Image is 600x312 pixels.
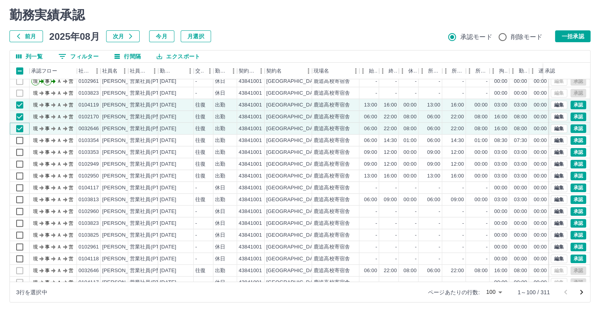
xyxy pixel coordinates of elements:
[369,63,378,79] div: 始業
[314,137,350,144] div: 鹿追高校寄宿舎
[519,63,527,79] div: 勤務
[69,102,73,108] text: 営
[215,161,225,168] div: 出勤
[239,172,262,180] div: 43841001
[570,195,586,204] button: 承認
[494,137,507,144] div: 08:30
[460,32,492,42] span: 承認モード
[45,149,50,155] text: 事
[384,149,397,156] div: 12:00
[364,113,377,121] div: 06:00
[551,207,567,216] button: 編集
[427,101,440,109] div: 13:00
[160,149,176,156] div: [DATE]
[31,63,57,79] div: 承認フロー
[555,30,591,42] button: 一括承認
[534,113,547,121] div: 00:00
[33,114,38,120] text: 現
[551,136,567,145] button: 編集
[9,7,591,22] h2: 勤務実績承認
[130,63,149,79] div: 社員区分
[195,113,206,121] div: 往復
[239,90,262,97] div: 43841001
[534,161,547,168] div: 00:00
[384,161,397,168] div: 12:00
[130,137,171,144] div: 営業社員(PT契約)
[570,183,586,192] button: 承認
[130,101,171,109] div: 営業社員(PT契約)
[57,102,62,108] text: Ａ
[475,172,488,180] div: 00:00
[451,149,464,156] div: 12:00
[534,172,547,180] div: 00:00
[551,195,567,204] button: 編集
[314,161,350,168] div: 鹿追高校寄宿舎
[69,161,73,167] text: 営
[215,125,225,133] div: 出勤
[265,63,312,79] div: 契約名
[384,172,397,180] div: 16:00
[364,161,377,168] div: 09:00
[514,125,527,133] div: 08:00
[239,101,262,109] div: 43841001
[570,231,586,239] button: 承認
[130,78,171,85] div: 営業社員(PT契約)
[451,161,464,168] div: 12:00
[195,125,206,133] div: 往復
[494,125,507,133] div: 16:00
[514,78,527,85] div: 00:00
[102,137,145,144] div: [PERSON_NAME]
[384,101,397,109] div: 16:00
[181,30,211,42] button: 月選択
[194,63,213,79] div: 交通費
[149,65,161,77] button: メニュー
[266,90,321,97] div: [GEOGRAPHIC_DATA]
[514,172,527,180] div: 03:00
[239,184,262,192] div: 43841001
[494,101,507,109] div: 03:00
[266,172,321,180] div: [GEOGRAPHIC_DATA]
[160,90,176,97] div: [DATE]
[494,161,507,168] div: 03:00
[551,112,567,121] button: 編集
[314,125,350,133] div: 鹿追高校寄宿舎
[195,172,206,180] div: 往復
[215,137,225,144] div: 出勤
[30,63,77,79] div: 承認フロー
[427,137,440,144] div: 06:00
[102,161,145,168] div: [PERSON_NAME]
[404,113,417,121] div: 08:00
[494,149,507,156] div: 03:00
[551,219,567,228] button: 編集
[570,172,586,180] button: 承認
[427,149,440,156] div: 09:00
[57,90,62,96] text: Ａ
[266,184,321,192] div: [GEOGRAPHIC_DATA]
[79,63,91,79] div: 社員番号
[451,113,464,121] div: 22:00
[490,63,509,79] div: 拘束
[376,90,377,97] div: -
[419,63,442,79] div: 所定開始
[184,65,196,77] button: メニュー
[45,173,50,179] text: 事
[314,172,350,180] div: 鹿追高校寄宿舎
[534,90,547,97] div: 00:00
[364,101,377,109] div: 13:00
[57,149,62,155] text: Ａ
[570,112,586,121] button: 承認
[215,172,225,180] div: 出勤
[45,102,50,108] text: 事
[33,161,38,167] text: 現
[239,125,262,133] div: 43841001
[204,65,216,77] button: メニュー
[33,90,38,96] text: 現
[427,172,440,180] div: 13:00
[215,184,225,192] div: 休日
[160,172,176,180] div: [DATE]
[102,149,145,156] div: [PERSON_NAME]
[364,137,377,144] div: 06:00
[45,126,50,131] text: 事
[239,161,262,168] div: 43841001
[350,65,362,77] button: メニュー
